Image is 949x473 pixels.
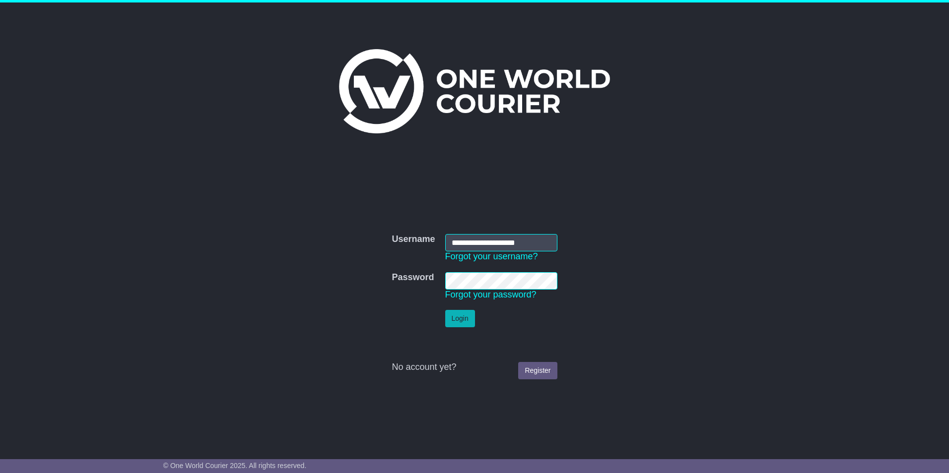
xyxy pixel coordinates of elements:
div: No account yet? [392,362,557,373]
a: Forgot your password? [445,290,537,299]
img: One World [339,49,610,133]
button: Login [445,310,475,327]
label: Password [392,272,434,283]
span: © One World Courier 2025. All rights reserved. [163,462,307,470]
label: Username [392,234,435,245]
a: Register [518,362,557,379]
a: Forgot your username? [445,251,538,261]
